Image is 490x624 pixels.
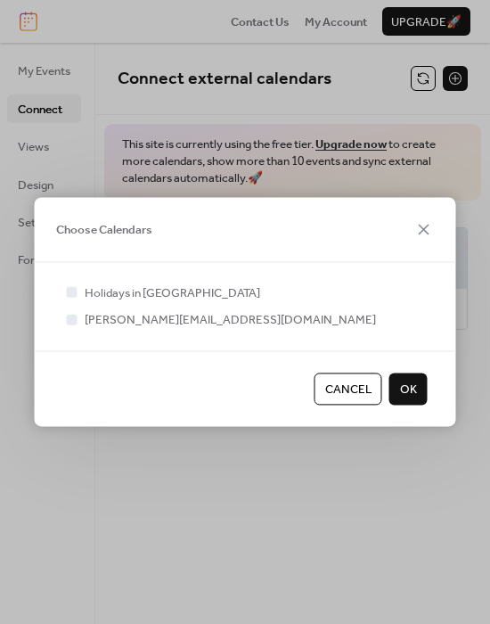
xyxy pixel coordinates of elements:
[314,373,382,405] button: Cancel
[85,284,260,302] span: Holidays in [GEOGRAPHIC_DATA]
[400,381,417,398] span: OK
[389,373,428,405] button: OK
[85,312,376,330] span: [PERSON_NAME][EMAIL_ADDRESS][DOMAIN_NAME]
[325,381,372,398] span: Cancel
[56,221,152,239] span: Choose Calendars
